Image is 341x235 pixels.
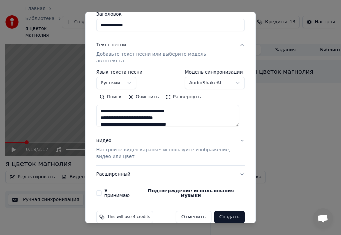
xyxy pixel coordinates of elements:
[96,36,245,70] button: Текст песниДобавьте текст песни или выберите модель автотекста
[125,92,162,102] button: Очистить
[96,166,245,183] button: Расширенный
[96,137,234,160] div: Видео
[96,147,234,160] p: Настройте видео караоке: используйте изображение, видео или цвет
[137,188,245,198] button: Я принимаю
[185,70,245,74] label: Модель синхронизации
[96,12,245,16] label: Заголовок
[96,92,125,102] button: Поиск
[96,132,245,165] button: ВидеоНастройте видео караоке: используйте изображение, видео или цвет
[162,92,204,102] button: Развернуть
[214,211,245,223] button: Создать
[96,42,126,48] div: Текст песни
[104,188,245,198] label: Я принимаю
[96,51,234,64] p: Добавьте текст песни или выберите модель автотекста
[176,211,211,223] button: Отменить
[96,70,143,74] label: Язык текста песни
[96,70,245,132] div: Текст песниДобавьте текст песни или выберите модель автотекста
[107,214,150,220] span: This will use 4 credits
